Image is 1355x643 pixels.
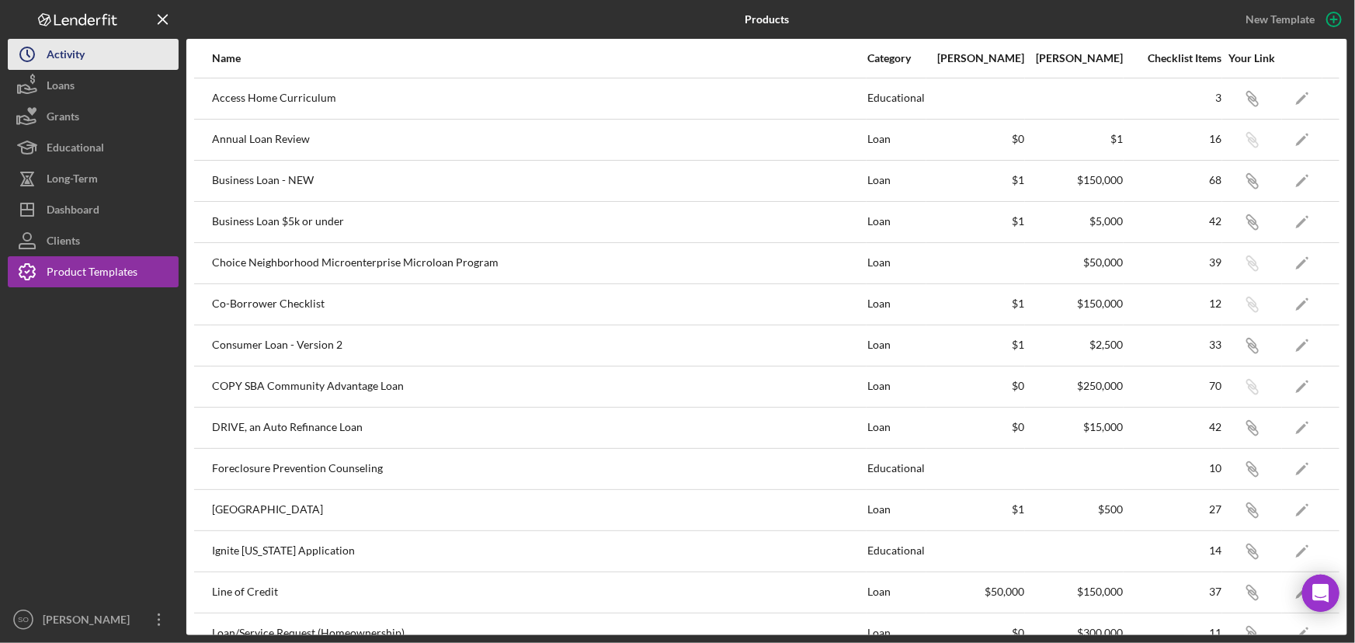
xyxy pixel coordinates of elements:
[927,174,1024,186] div: $1
[1026,297,1123,310] div: $150,000
[867,573,926,612] div: Loan
[47,163,98,198] div: Long-Term
[867,532,926,571] div: Educational
[1124,52,1221,64] div: Checklist Items
[927,339,1024,351] div: $1
[1124,256,1221,269] div: 39
[927,380,1024,392] div: $0
[1026,421,1123,433] div: $15,000
[212,450,866,488] div: Foreclosure Prevention Counseling
[867,162,926,200] div: Loan
[1124,421,1221,433] div: 42
[745,13,789,26] b: Products
[867,79,926,118] div: Educational
[1026,503,1123,516] div: $500
[1124,380,1221,392] div: 70
[1124,462,1221,474] div: 10
[1124,339,1221,351] div: 33
[1124,503,1221,516] div: 27
[927,215,1024,228] div: $1
[212,244,866,283] div: Choice Neighborhood Microenterprise Microloan Program
[18,616,29,624] text: SO
[212,326,866,365] div: Consumer Loan - Version 2
[47,101,79,136] div: Grants
[1026,133,1123,145] div: $1
[47,39,85,74] div: Activity
[927,52,1024,64] div: [PERSON_NAME]
[47,70,75,105] div: Loans
[212,162,866,200] div: Business Loan - NEW
[212,79,866,118] div: Access Home Curriculum
[1026,339,1123,351] div: $2,500
[867,450,926,488] div: Educational
[212,52,866,64] div: Name
[1026,627,1123,639] div: $300,000
[927,133,1024,145] div: $0
[1124,92,1221,104] div: 3
[212,367,866,406] div: COPY SBA Community Advantage Loan
[1026,256,1123,269] div: $50,000
[8,101,179,132] button: Grants
[867,326,926,365] div: Loan
[47,132,104,167] div: Educational
[1124,133,1221,145] div: 16
[1026,52,1123,64] div: [PERSON_NAME]
[867,120,926,159] div: Loan
[867,203,926,242] div: Loan
[1026,586,1123,598] div: $150,000
[1246,8,1315,31] div: New Template
[1302,575,1339,612] div: Open Intercom Messenger
[1236,8,1347,31] button: New Template
[927,297,1024,310] div: $1
[1124,586,1221,598] div: 37
[1124,627,1221,639] div: 11
[8,70,179,101] button: Loans
[1026,174,1123,186] div: $150,000
[927,421,1024,433] div: $0
[1124,174,1221,186] div: 68
[8,194,179,225] button: Dashboard
[867,244,926,283] div: Loan
[8,225,179,256] button: Clients
[867,491,926,530] div: Loan
[8,604,179,635] button: SO[PERSON_NAME]
[8,163,179,194] button: Long-Term
[1124,544,1221,557] div: 14
[1124,215,1221,228] div: 42
[8,256,179,287] button: Product Templates
[1223,52,1281,64] div: Your Link
[212,573,866,612] div: Line of Credit
[212,491,866,530] div: [GEOGRAPHIC_DATA]
[867,52,926,64] div: Category
[8,39,179,70] button: Activity
[1124,297,1221,310] div: 12
[212,285,866,324] div: Co-Borrower Checklist
[927,503,1024,516] div: $1
[1026,215,1123,228] div: $5,000
[867,285,926,324] div: Loan
[927,586,1024,598] div: $50,000
[8,132,179,163] button: Educational
[927,627,1024,639] div: $0
[212,532,866,571] div: Ignite [US_STATE] Application
[47,256,137,291] div: Product Templates
[47,194,99,229] div: Dashboard
[212,408,866,447] div: DRIVE, an Auto Refinance Loan
[867,408,926,447] div: Loan
[212,120,866,159] div: Annual Loan Review
[1026,380,1123,392] div: $250,000
[212,203,866,242] div: Business Loan $5k or under
[47,225,80,260] div: Clients
[867,367,926,406] div: Loan
[39,604,140,639] div: [PERSON_NAME]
